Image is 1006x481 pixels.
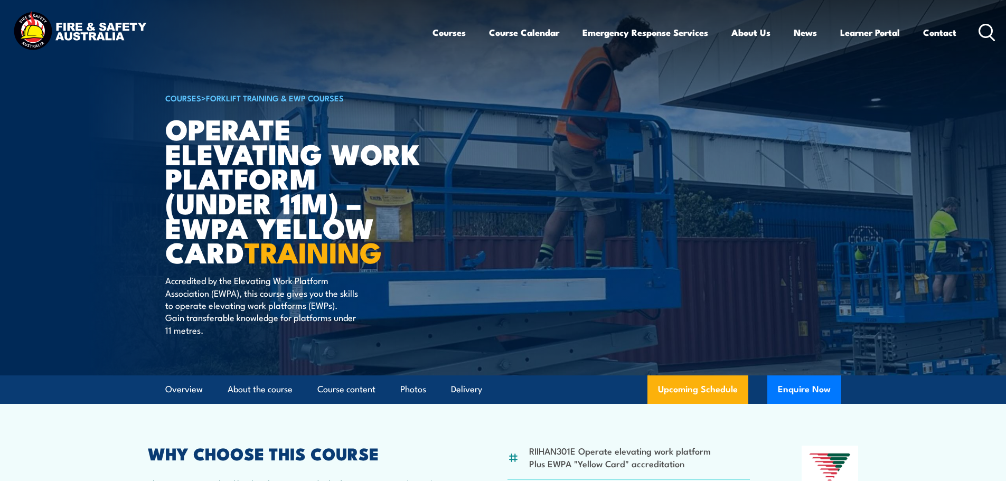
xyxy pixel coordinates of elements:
[165,274,358,336] p: Accredited by the Elevating Work Platform Association (EWPA), this course gives you the skills to...
[451,375,482,403] a: Delivery
[647,375,748,404] a: Upcoming Schedule
[767,375,841,404] button: Enquire Now
[317,375,375,403] a: Course content
[731,18,770,46] a: About Us
[529,445,711,457] li: RIIHAN301E Operate elevating work platform
[165,375,203,403] a: Overview
[400,375,426,403] a: Photos
[165,116,426,264] h1: Operate Elevating Work Platform (under 11m) – EWPA Yellow Card
[206,92,344,103] a: Forklift Training & EWP Courses
[489,18,559,46] a: Course Calendar
[148,446,456,460] h2: WHY CHOOSE THIS COURSE
[165,92,201,103] a: COURSES
[529,457,711,469] li: Plus EWPA "Yellow Card" accreditation
[433,18,466,46] a: Courses
[165,91,426,104] h6: >
[245,229,382,273] strong: TRAINING
[840,18,900,46] a: Learner Portal
[228,375,293,403] a: About the course
[794,18,817,46] a: News
[923,18,956,46] a: Contact
[582,18,708,46] a: Emergency Response Services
